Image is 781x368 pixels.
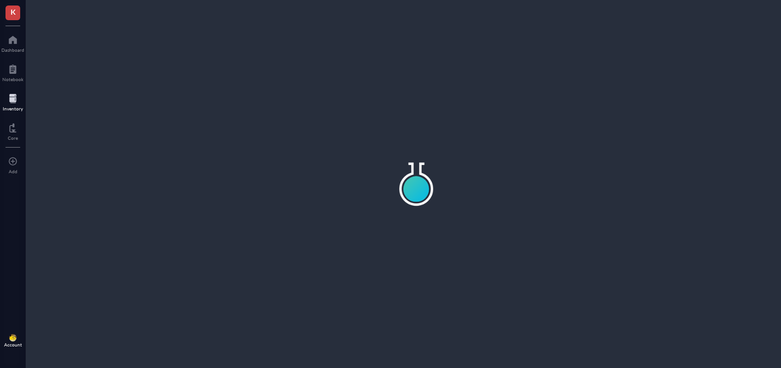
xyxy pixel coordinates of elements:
[9,169,17,174] div: Add
[4,342,22,347] div: Account
[3,106,23,111] div: Inventory
[2,62,23,82] a: Notebook
[2,77,23,82] div: Notebook
[8,121,18,141] a: Core
[3,91,23,111] a: Inventory
[11,6,16,17] span: K
[1,33,24,53] a: Dashboard
[8,135,18,141] div: Core
[1,47,24,53] div: Dashboard
[9,334,17,341] img: da48f3c6-a43e-4a2d-aade-5eac0d93827f.jpeg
